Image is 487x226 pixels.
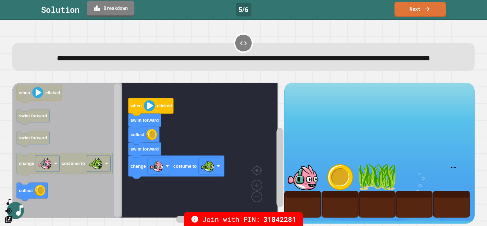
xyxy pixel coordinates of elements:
text: change [130,163,146,168]
text: costume to [173,163,197,168]
button: SpeedDial basic example [4,198,13,206]
text: when [18,90,30,95]
div: Blockly Workspace [12,83,285,224]
div: Join with PIN: [184,212,303,226]
text: swim forward [19,135,47,140]
button: Change Music [4,215,13,224]
div: 5 / 6 [236,3,251,16]
text: swim forward [19,113,47,118]
text: collect [130,132,145,137]
button: Mute music [4,206,13,215]
text: costume to [62,161,85,166]
span: 31842281 [263,214,296,224]
text: swim forward [130,146,159,152]
text: when [130,103,142,108]
text: clicked [45,90,60,95]
div: Solution [41,3,79,16]
text: swim forward [130,118,159,123]
text: collect [19,188,33,193]
text: change [19,161,34,166]
a: Next [395,2,446,17]
text: clicked [157,103,172,108]
a: Breakdown [87,1,135,17]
